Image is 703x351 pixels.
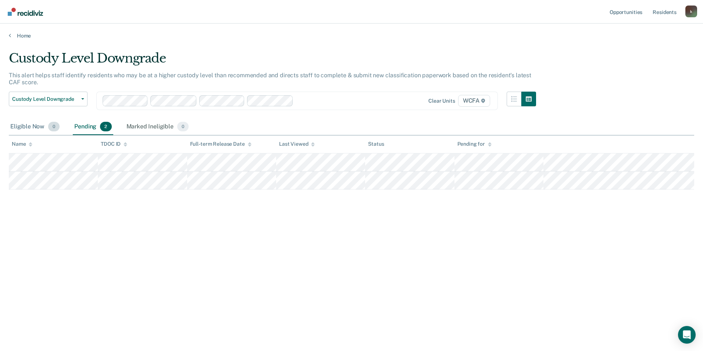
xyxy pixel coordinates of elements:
[190,141,251,147] div: Full-term Release Date
[9,119,61,135] div: Eligible Now0
[8,8,43,16] img: Recidiviz
[428,98,455,104] div: Clear units
[9,72,531,86] p: This alert helps staff identify residents who may be at a higher custody level than recommended a...
[458,95,490,107] span: WCFA
[368,141,384,147] div: Status
[9,32,694,39] a: Home
[12,96,78,102] span: Custody Level Downgrade
[678,326,696,344] div: Open Intercom Messenger
[101,141,127,147] div: TDOC ID
[9,51,536,72] div: Custody Level Downgrade
[12,141,32,147] div: Name
[457,141,492,147] div: Pending for
[125,119,190,135] div: Marked Ineligible0
[177,122,189,131] span: 0
[685,6,697,17] button: Profile dropdown button
[9,92,88,106] button: Custody Level Downgrade
[100,122,111,131] span: 2
[48,122,60,131] span: 0
[685,6,697,17] div: k
[73,119,113,135] div: Pending2
[279,141,315,147] div: Last Viewed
